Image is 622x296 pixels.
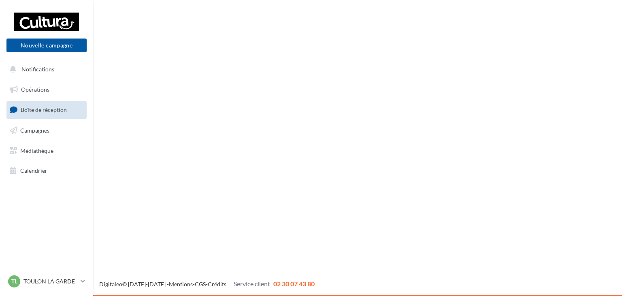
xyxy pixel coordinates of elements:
button: Notifications [5,61,85,78]
a: Médiathèque [5,142,88,159]
a: CGS [195,281,206,287]
a: Mentions [169,281,193,287]
span: © [DATE]-[DATE] - - - [99,281,315,287]
a: Calendrier [5,162,88,179]
p: TOULON LA GARDE [23,277,77,285]
span: Service client [234,280,270,287]
a: Digitaleo [99,281,122,287]
span: Boîte de réception [21,106,67,113]
a: Opérations [5,81,88,98]
span: Opérations [21,86,49,93]
a: TL TOULON LA GARDE [6,274,87,289]
a: Campagnes [5,122,88,139]
span: TL [11,277,17,285]
a: Crédits [208,281,226,287]
span: Campagnes [20,127,49,134]
span: Médiathèque [20,147,53,154]
button: Nouvelle campagne [6,39,87,52]
span: 02 30 07 43 80 [273,280,315,287]
span: Calendrier [20,167,47,174]
span: Notifications [21,66,54,73]
a: Boîte de réception [5,101,88,118]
